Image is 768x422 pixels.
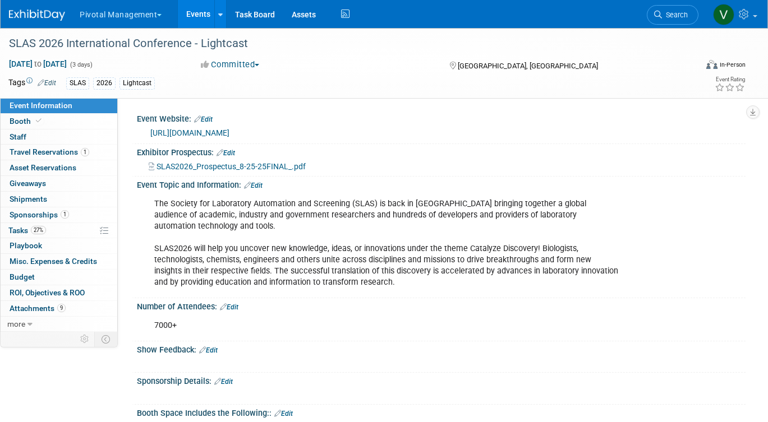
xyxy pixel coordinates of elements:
a: Search [647,5,698,25]
a: Edit [194,115,213,123]
div: Event Format [637,58,746,75]
a: Asset Reservations [1,160,117,175]
div: Number of Attendees: [137,298,746,313]
span: Search [662,11,688,19]
span: Giveaways [10,179,46,188]
span: Shipments [10,194,47,203]
div: 7000+ [146,314,627,337]
a: Staff [1,129,117,145]
a: Edit [38,79,56,87]
a: [URL][DOMAIN_NAME] [150,128,229,137]
span: Event Information [10,101,72,110]
span: 9 [57,304,66,312]
a: Giveaways [1,176,117,191]
td: Tags [8,77,56,90]
span: more [7,319,25,328]
span: Staff [10,132,26,141]
span: Budget [10,272,35,281]
div: 2026 [93,77,116,89]
span: Tasks [8,226,46,235]
div: Booth Space Includes the Following:: [137,405,746,419]
div: Show Feedback: [137,341,746,356]
button: Committed [197,59,264,71]
a: Edit [220,303,238,311]
span: Travel Reservations [10,147,89,156]
span: Asset Reservations [10,163,76,172]
span: Attachments [10,304,66,313]
a: Travel Reservations1 [1,145,117,160]
a: ROI, Objectives & ROO [1,285,117,300]
div: Event Website: [137,110,746,125]
span: SLAS2026_Prospectus_8-25-25FINAL_.pdf [157,162,306,171]
a: Budget [1,270,117,285]
div: SLAS 2026 International Conference - Lightcast [5,34,683,54]
span: [DATE] [DATE] [8,59,67,69]
span: to [33,59,43,68]
i: Booth reservation complete [36,118,42,124]
a: Playbook [1,238,117,253]
span: ROI, Objectives & ROO [10,288,85,297]
a: SLAS2026_Prospectus_8-25-25FINAL_.pdf [149,162,306,171]
img: Format-Inperson.png [706,60,718,69]
img: ExhibitDay [9,10,65,21]
a: Shipments [1,192,117,207]
div: SLAS [66,77,89,89]
span: Playbook [10,241,42,250]
a: Edit [199,346,218,354]
a: Edit [217,149,235,157]
span: 1 [81,148,89,156]
div: Lightcast [119,77,155,89]
a: Misc. Expenses & Credits [1,254,117,269]
span: 1 [61,210,69,219]
td: Toggle Event Tabs [95,332,118,346]
img: Valerie Weld [713,4,734,25]
span: Sponsorships [10,210,69,219]
a: Edit [274,410,293,418]
span: (3 days) [69,61,93,68]
span: [GEOGRAPHIC_DATA], [GEOGRAPHIC_DATA] [458,62,598,70]
a: Sponsorships1 [1,207,117,222]
a: Edit [214,378,233,386]
td: Personalize Event Tab Strip [75,332,95,346]
span: 27% [31,226,46,234]
span: Misc. Expenses & Credits [10,257,97,266]
div: In-Person [719,61,746,69]
a: Edit [244,182,263,189]
div: Exhibitor Prospectus: [137,144,746,159]
span: Booth [10,117,44,126]
a: Event Information [1,98,117,113]
a: Tasks27% [1,223,117,238]
div: The Society for Laboratory Automation and Screening (SLAS) is back in [GEOGRAPHIC_DATA] bringing ... [146,193,627,294]
div: Event Rating [715,77,745,82]
div: Event Topic and Information: [137,177,746,191]
a: Attachments9 [1,301,117,316]
a: more [1,317,117,332]
a: Booth [1,114,117,129]
div: Sponsorship Details: [137,373,746,387]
